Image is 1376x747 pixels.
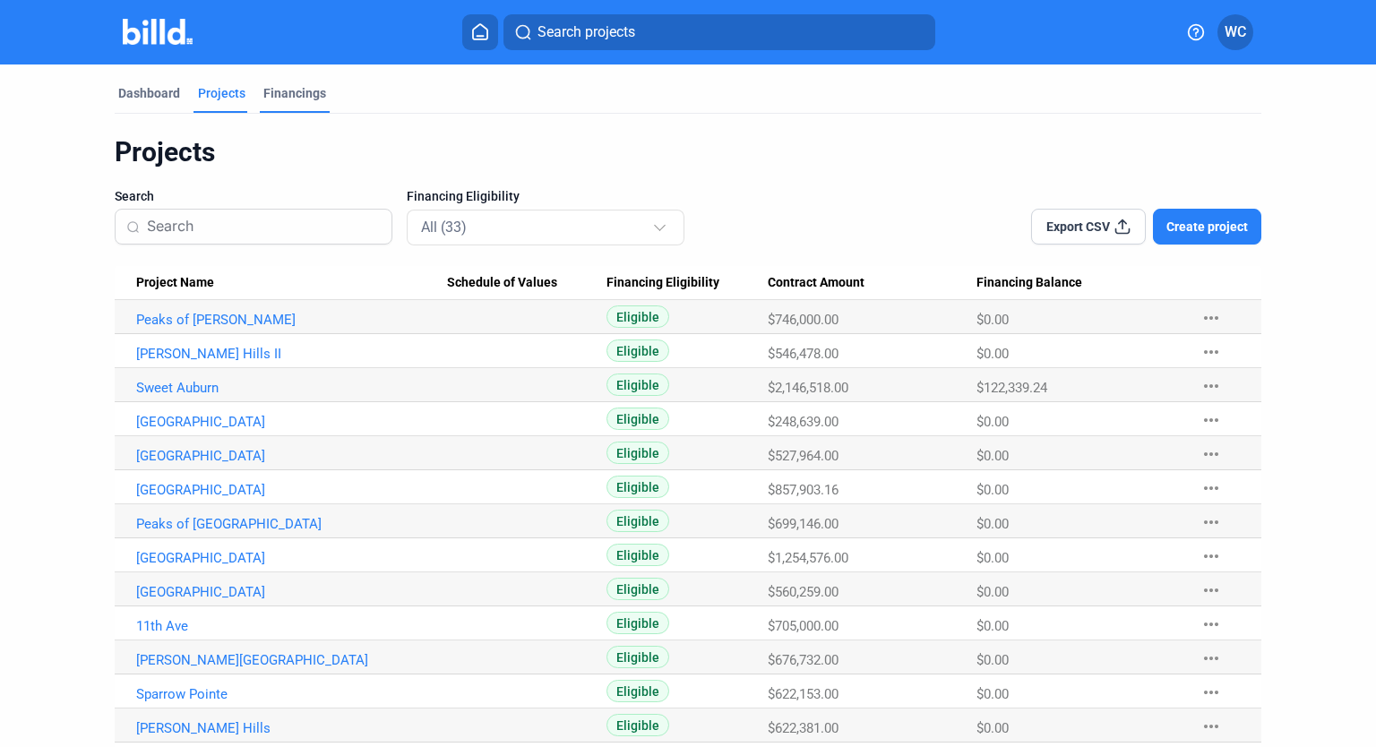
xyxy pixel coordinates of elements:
[768,380,848,396] span: $2,146,518.00
[768,720,838,736] span: $622,381.00
[1200,716,1222,737] mat-icon: more_horiz
[976,652,1009,668] span: $0.00
[768,618,838,634] span: $705,000.00
[1166,218,1248,236] span: Create project
[1200,648,1222,669] mat-icon: more_horiz
[136,346,447,362] a: [PERSON_NAME] Hills II
[1217,14,1253,50] button: WC
[1200,682,1222,703] mat-icon: more_horiz
[976,346,1009,362] span: $0.00
[136,448,447,464] a: [GEOGRAPHIC_DATA]
[976,482,1009,498] span: $0.00
[136,720,447,736] a: [PERSON_NAME] Hills
[1200,580,1222,601] mat-icon: more_horiz
[976,312,1009,328] span: $0.00
[606,476,669,498] span: Eligible
[768,275,864,291] span: Contract Amount
[136,275,447,291] div: Project Name
[1153,209,1261,245] button: Create project
[136,618,447,634] a: 11th Ave
[976,550,1009,566] span: $0.00
[976,275,1082,291] span: Financing Balance
[976,414,1009,430] span: $0.00
[263,84,326,102] div: Financings
[537,21,635,43] span: Search projects
[1200,614,1222,635] mat-icon: more_horiz
[136,380,447,396] a: Sweet Auburn
[1200,307,1222,329] mat-icon: more_horiz
[606,646,669,668] span: Eligible
[447,275,607,291] div: Schedule of Values
[768,550,848,566] span: $1,254,576.00
[1200,341,1222,363] mat-icon: more_horiz
[606,680,669,702] span: Eligible
[768,652,838,668] span: $676,732.00
[606,612,669,634] span: Eligible
[503,14,935,50] button: Search projects
[1200,511,1222,533] mat-icon: more_horiz
[115,187,154,205] span: Search
[976,686,1009,702] span: $0.00
[1200,545,1222,567] mat-icon: more_horiz
[768,482,838,498] span: $857,903.16
[1200,409,1222,431] mat-icon: more_horiz
[147,208,381,245] input: Search
[1225,21,1246,43] span: WC
[606,714,669,736] span: Eligible
[136,312,447,328] a: Peaks of [PERSON_NAME]
[136,482,447,498] a: [GEOGRAPHIC_DATA]
[606,305,669,328] span: Eligible
[976,380,1047,396] span: $122,339.24
[115,135,1261,169] div: Projects
[1046,218,1110,236] span: Export CSV
[768,448,838,464] span: $527,964.00
[136,584,447,600] a: [GEOGRAPHIC_DATA]
[768,516,838,532] span: $699,146.00
[606,373,669,396] span: Eligible
[976,516,1009,532] span: $0.00
[136,550,447,566] a: [GEOGRAPHIC_DATA]
[606,339,669,362] span: Eligible
[606,510,669,532] span: Eligible
[136,652,447,668] a: [PERSON_NAME][GEOGRAPHIC_DATA]
[606,544,669,566] span: Eligible
[421,219,467,236] mat-select-trigger: All (33)
[1031,209,1146,245] button: Export CSV
[606,442,669,464] span: Eligible
[768,275,976,291] div: Contract Amount
[768,346,838,362] span: $546,478.00
[198,84,245,102] div: Projects
[136,686,447,702] a: Sparrow Pointe
[976,448,1009,464] span: $0.00
[136,414,447,430] a: [GEOGRAPHIC_DATA]
[1200,375,1222,397] mat-icon: more_horiz
[407,187,520,205] span: Financing Eligibility
[976,275,1182,291] div: Financing Balance
[768,414,838,430] span: $248,639.00
[447,275,557,291] span: Schedule of Values
[768,686,838,702] span: $622,153.00
[1200,443,1222,465] mat-icon: more_horiz
[976,720,1009,736] span: $0.00
[123,19,193,45] img: Billd Company Logo
[136,275,214,291] span: Project Name
[606,275,768,291] div: Financing Eligibility
[1200,477,1222,499] mat-icon: more_horiz
[976,584,1009,600] span: $0.00
[606,275,719,291] span: Financing Eligibility
[118,84,180,102] div: Dashboard
[136,516,447,532] a: Peaks of [GEOGRAPHIC_DATA]
[768,312,838,328] span: $746,000.00
[606,578,669,600] span: Eligible
[606,408,669,430] span: Eligible
[976,618,1009,634] span: $0.00
[768,584,838,600] span: $560,259.00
